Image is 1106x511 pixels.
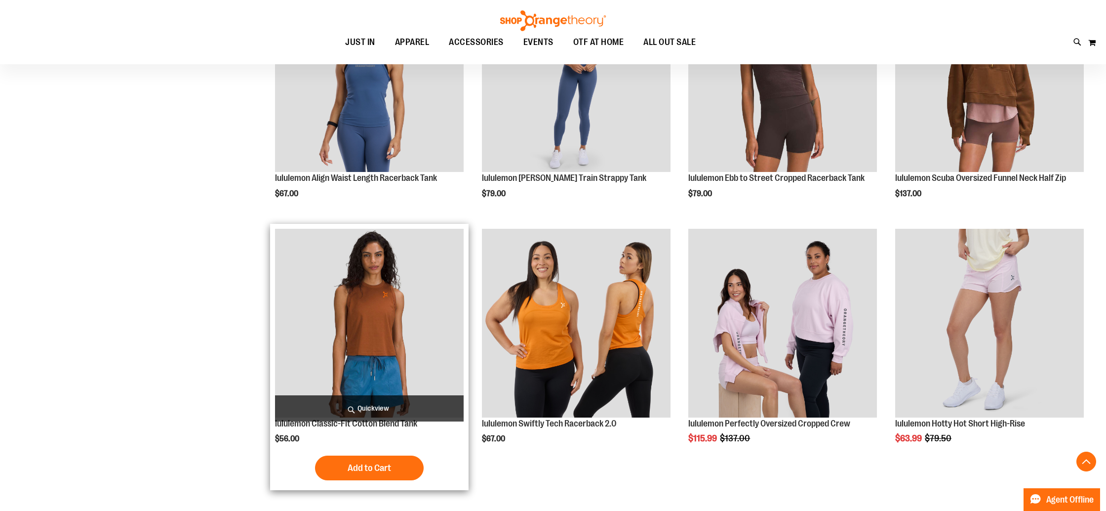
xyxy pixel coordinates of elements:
a: lululemon Classic-Fit Cotton Blend Tank [275,229,464,419]
span: $67.00 [275,189,300,198]
span: $79.00 [688,189,713,198]
div: product [270,224,469,491]
span: Add to Cart [348,463,391,473]
a: lululemon Scuba Oversized Funnel Neck Half Zip [895,173,1066,183]
a: lululemon Ebb to Street Cropped Racerback Tank [688,173,865,183]
a: lululemon Perfectly Oversized Cropped Crew [688,419,850,428]
button: Back To Top [1076,452,1096,471]
a: lululemon [PERSON_NAME] Train Strappy Tank [482,173,646,183]
span: OTF AT HOME [573,31,624,53]
a: Quickview [275,395,464,422]
span: $56.00 [275,434,301,443]
span: $137.00 [895,189,923,198]
div: product [683,224,882,469]
span: APPAREL [395,31,430,53]
button: Agent Offline [1024,488,1100,511]
span: $67.00 [482,434,507,443]
span: EVENTS [523,31,553,53]
span: JUST IN [345,31,375,53]
img: Shop Orangetheory [499,10,607,31]
a: lululemon Swiftly Tech Racerback 2.0 [482,419,617,428]
img: lululemon Hotty Hot Short High-Rise [895,229,1084,418]
span: $137.00 [720,433,751,443]
span: ACCESSORIES [449,31,504,53]
a: lululemon Perfectly Oversized Cropped Crew [688,229,877,419]
img: lululemon Classic-Fit Cotton Blend Tank [275,229,464,418]
img: lululemon Perfectly Oversized Cropped Crew [688,229,877,418]
div: product [890,224,1089,469]
div: product [477,224,675,469]
a: lululemon Align Waist Length Racerback Tank [275,173,437,183]
span: ALL OUT SALE [643,31,696,53]
span: $79.50 [925,433,953,443]
img: lululemon Swiftly Tech Racerback 2.0 [482,229,671,418]
span: $115.99 [688,433,718,443]
span: $79.00 [482,189,507,198]
span: Agent Offline [1046,495,1094,505]
a: lululemon Hotty Hot Short High-Rise [895,229,1084,419]
a: lululemon Swiftly Tech Racerback 2.0 [482,229,671,419]
button: Add to Cart [315,456,424,480]
a: lululemon Hotty Hot Short High-Rise [895,419,1025,428]
span: $63.99 [895,433,923,443]
a: lululemon Classic-Fit Cotton Blend Tank [275,419,417,428]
